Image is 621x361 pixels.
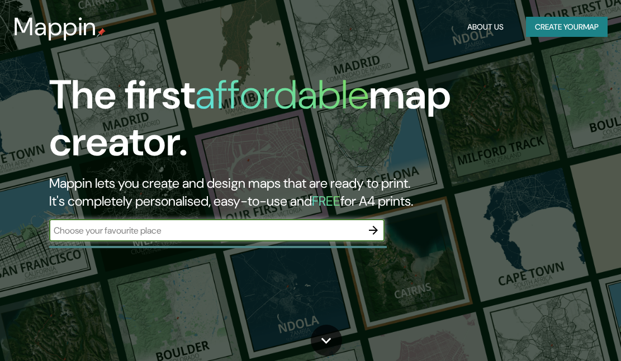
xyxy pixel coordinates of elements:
input: Choose your favourite place [49,224,362,237]
h1: The first map creator. [49,72,546,174]
button: Create yourmap [526,17,608,37]
button: About Us [463,17,508,37]
h2: Mappin lets you create and design maps that are ready to print. It's completely personalised, eas... [49,174,546,210]
h1: affordable [195,69,369,121]
h5: FREE [312,192,340,210]
img: mappin-pin [97,28,106,37]
h3: Mappin [13,12,97,41]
